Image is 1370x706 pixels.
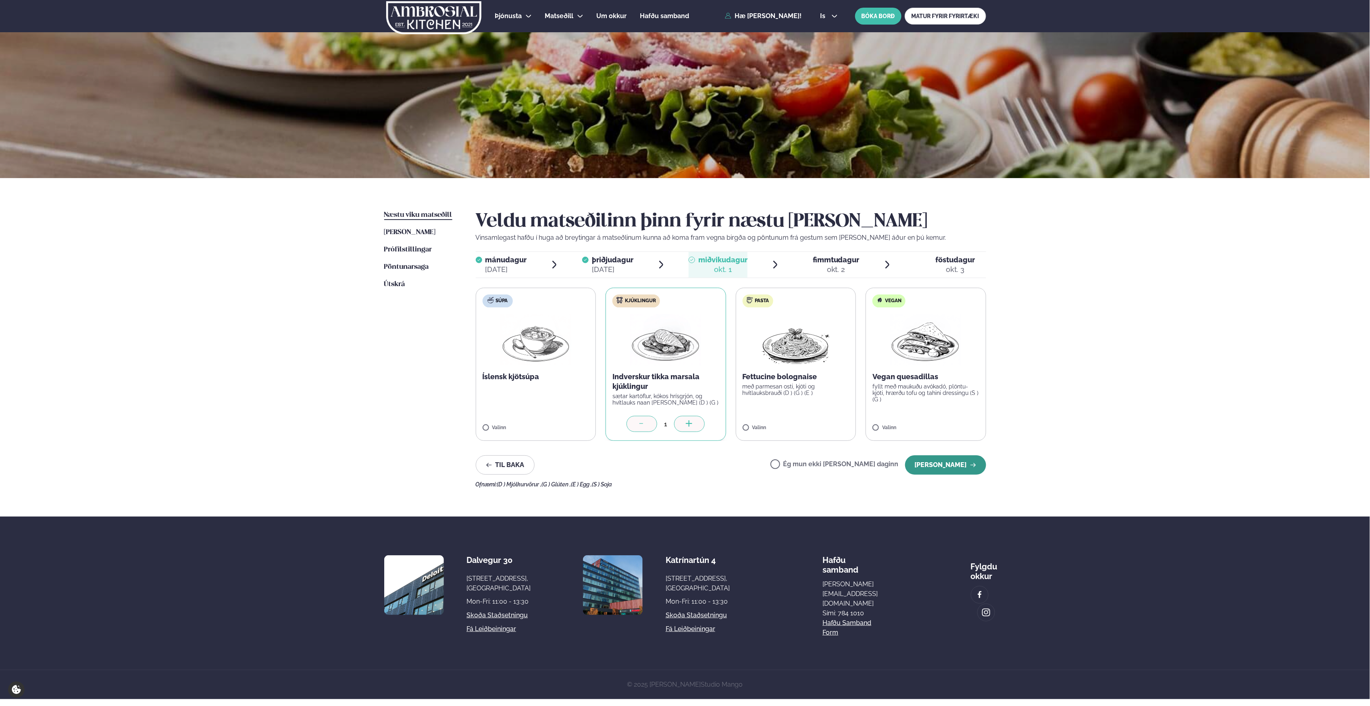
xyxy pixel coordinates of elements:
button: BÓKA BORÐ [855,8,902,25]
button: [PERSON_NAME] [905,455,986,475]
div: [DATE] [485,265,527,274]
a: image alt [971,586,988,603]
span: [PERSON_NAME] [384,229,436,236]
a: Studio Mango [701,681,743,688]
span: Pöntunarsaga [384,264,429,270]
span: mánudagur [485,255,527,264]
p: Indverskur tikka marsala kjúklingur [612,372,719,391]
img: logo [386,1,482,34]
p: sætar kartöflur, kókos hrísgrjón, og hvítlauks naan [PERSON_NAME] (D ) (G ) [612,393,719,406]
span: Kjúklingur [625,298,656,304]
p: fyllt með maukuðu avókadó, plöntu-kjöti, hrærðu tofu og tahini dressingu (S ) (G ) [872,383,979,403]
span: Útskrá [384,281,405,288]
span: is [820,13,828,19]
button: Til baka [476,455,535,475]
h2: Veldu matseðilinn þinn fyrir næstu [PERSON_NAME] [476,210,986,233]
img: Spagetti.png [760,314,831,365]
img: image alt [583,555,643,615]
img: soup.svg [487,297,494,303]
a: Skoða staðsetningu [666,610,727,620]
div: Mon-Fri: 11:00 - 13:30 [666,597,730,606]
div: [STREET_ADDRESS], [GEOGRAPHIC_DATA] [666,574,730,593]
div: Ofnæmi: [476,481,986,488]
p: Sími: 784 1010 [822,608,878,618]
img: pasta.svg [747,297,753,303]
span: © 2025 [PERSON_NAME] [627,681,743,688]
span: Prófílstillingar [384,246,432,253]
a: Hafðu samband form [822,618,878,637]
span: miðvikudagur [698,255,747,264]
a: [PERSON_NAME] [384,228,436,237]
span: fimmtudagur [813,255,860,264]
a: Hafðu samband [640,11,689,21]
span: Um okkur [597,12,627,20]
a: Fá leiðbeiningar [666,624,715,634]
a: MATUR FYRIR FYRIRTÆKI [905,8,986,25]
a: Um okkur [597,11,627,21]
span: Hafðu samband [640,12,689,20]
span: Þjónusta [495,12,522,20]
a: Cookie settings [8,681,25,698]
div: okt. 1 [698,265,747,274]
p: Íslensk kjötsúpa [483,372,589,382]
img: image alt [982,608,991,617]
a: [PERSON_NAME][EMAIL_ADDRESS][DOMAIN_NAME] [822,579,878,608]
div: [DATE] [592,265,633,274]
a: Matseðill [545,11,574,21]
p: með parmesan osti, kjöti og hvítlauksbrauði (D ) (G ) (E ) [743,383,849,396]
a: Útskrá [384,280,405,289]
img: Vegan.svg [877,297,883,303]
img: Chicken-breast.png [630,314,701,365]
span: (E ) Egg , [571,481,592,488]
span: (G ) Glúten , [542,481,571,488]
span: Hafðu samband [822,549,858,575]
a: Pöntunarsaga [384,262,429,272]
img: image alt [384,555,444,615]
span: Næstu viku matseðill [384,212,452,218]
a: Þjónusta [495,11,522,21]
span: (S ) Soja [592,481,612,488]
span: þriðjudagur [592,255,633,264]
a: Næstu viku matseðill [384,210,452,220]
p: Vegan quesadillas [872,372,979,382]
a: Hæ [PERSON_NAME]! [725,12,802,20]
div: okt. 3 [935,265,975,274]
div: 1 [657,419,674,429]
p: Fettucine bolognaise [743,372,849,382]
span: Pasta [755,298,769,304]
a: Skoða staðsetningu [466,610,528,620]
span: Súpa [496,298,508,304]
img: Soup.png [500,314,571,365]
span: Vegan [885,298,902,304]
div: [STREET_ADDRESS], [GEOGRAPHIC_DATA] [466,574,531,593]
div: Dalvegur 30 [466,555,531,565]
span: (D ) Mjólkurvörur , [497,481,542,488]
button: is [814,13,844,19]
img: chicken.svg [616,297,623,303]
a: Fá leiðbeiningar [466,624,516,634]
div: Fylgdu okkur [971,555,997,581]
a: Prófílstillingar [384,245,432,255]
img: image alt [975,590,984,600]
span: Matseðill [545,12,574,20]
span: föstudagur [935,255,975,264]
div: Mon-Fri: 11:00 - 13:30 [466,597,531,606]
p: Vinsamlegast hafðu í huga að breytingar á matseðlinum kunna að koma fram vegna birgða og pöntunum... [476,233,986,243]
a: image alt [978,604,995,621]
div: okt. 2 [813,265,860,274]
img: Quesadilla.png [890,314,961,365]
div: Katrínartún 4 [666,555,730,565]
